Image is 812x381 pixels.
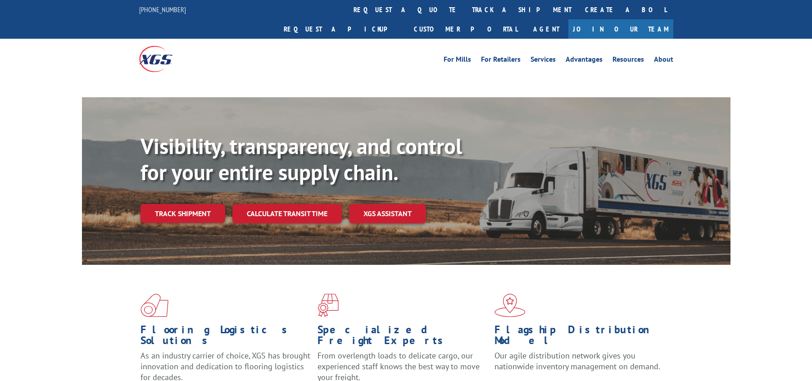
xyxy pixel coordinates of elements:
[141,294,168,317] img: xgs-icon-total-supply-chain-intelligence-red
[481,56,521,66] a: For Retailers
[566,56,603,66] a: Advantages
[232,204,342,223] a: Calculate transit time
[407,19,524,39] a: Customer Portal
[139,5,186,14] a: [PHONE_NUMBER]
[141,132,462,186] b: Visibility, transparency, and control for your entire supply chain.
[612,56,644,66] a: Resources
[494,294,526,317] img: xgs-icon-flagship-distribution-model-red
[318,324,488,350] h1: Specialized Freight Experts
[349,204,426,223] a: XGS ASSISTANT
[141,204,225,223] a: Track shipment
[141,324,311,350] h1: Flooring Logistics Solutions
[524,19,568,39] a: Agent
[568,19,673,39] a: Join Our Team
[277,19,407,39] a: Request a pickup
[444,56,471,66] a: For Mills
[494,324,665,350] h1: Flagship Distribution Model
[318,294,339,317] img: xgs-icon-focused-on-flooring-red
[654,56,673,66] a: About
[494,350,660,372] span: Our agile distribution network gives you nationwide inventory management on demand.
[531,56,556,66] a: Services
